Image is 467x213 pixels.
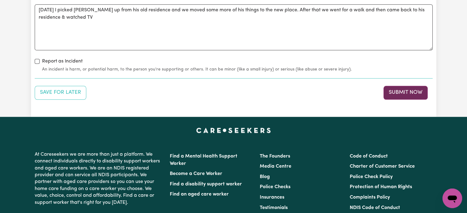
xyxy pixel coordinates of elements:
[170,192,229,197] a: Find an aged care worker
[35,149,162,208] p: At Careseekers we are more than just a platform. We connect individuals directly to disability su...
[350,205,400,210] a: NDIS Code of Conduct
[260,174,270,179] a: Blog
[260,184,290,189] a: Police Checks
[260,205,288,210] a: Testimonials
[35,86,86,99] button: Save your job report
[350,154,388,159] a: Code of Conduct
[170,154,237,166] a: Find a Mental Health Support Worker
[170,171,222,176] a: Become a Care Worker
[42,66,433,73] small: An incident is harm, or potential harm, to the person you're supporting or others. It can be mino...
[260,154,290,159] a: The Founders
[350,195,390,200] a: Complaints Policy
[350,184,412,189] a: Protection of Human Rights
[42,58,83,65] label: Report as Incident
[442,188,462,208] iframe: Button to launch messaging window
[35,4,433,50] textarea: [DATE] I picked [PERSON_NAME] up from his old residence and we moved some more of his things to t...
[196,128,271,133] a: Careseekers home page
[383,86,428,99] button: Submit your job report
[350,164,415,169] a: Charter of Customer Service
[350,174,393,179] a: Police Check Policy
[260,195,284,200] a: Insurances
[260,164,291,169] a: Media Centre
[170,182,242,187] a: Find a disability support worker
